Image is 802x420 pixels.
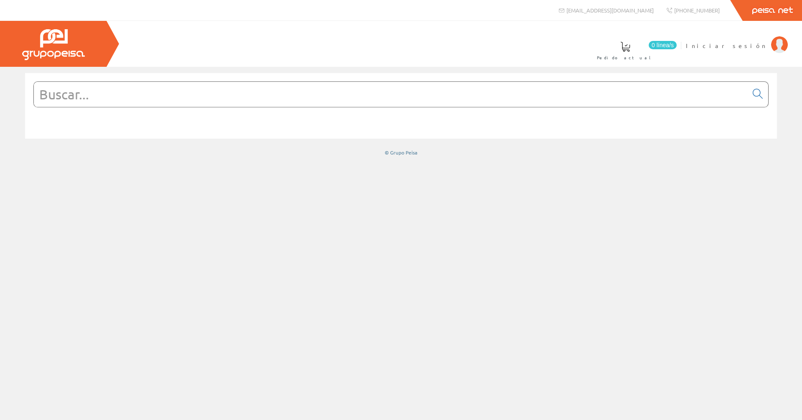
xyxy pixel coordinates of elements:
[649,41,677,49] span: 0 línea/s
[686,41,767,50] span: Iniciar sesión
[686,35,788,43] a: Iniciar sesión
[597,53,654,62] span: Pedido actual
[34,82,748,107] input: Buscar...
[22,29,85,60] img: Grupo Peisa
[566,7,654,14] span: [EMAIL_ADDRESS][DOMAIN_NAME]
[674,7,720,14] span: [PHONE_NUMBER]
[25,149,777,156] div: © Grupo Peisa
